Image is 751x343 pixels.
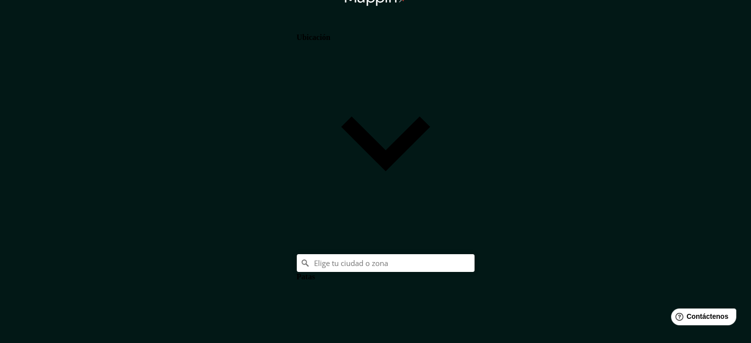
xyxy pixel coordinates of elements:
[663,305,740,332] iframe: Lanzador de widgets de ayuda
[297,254,474,272] input: Elige tu ciudad o zona
[297,272,315,281] font: Patas
[297,15,474,238] div: Ubicación
[297,33,330,41] font: Ubicación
